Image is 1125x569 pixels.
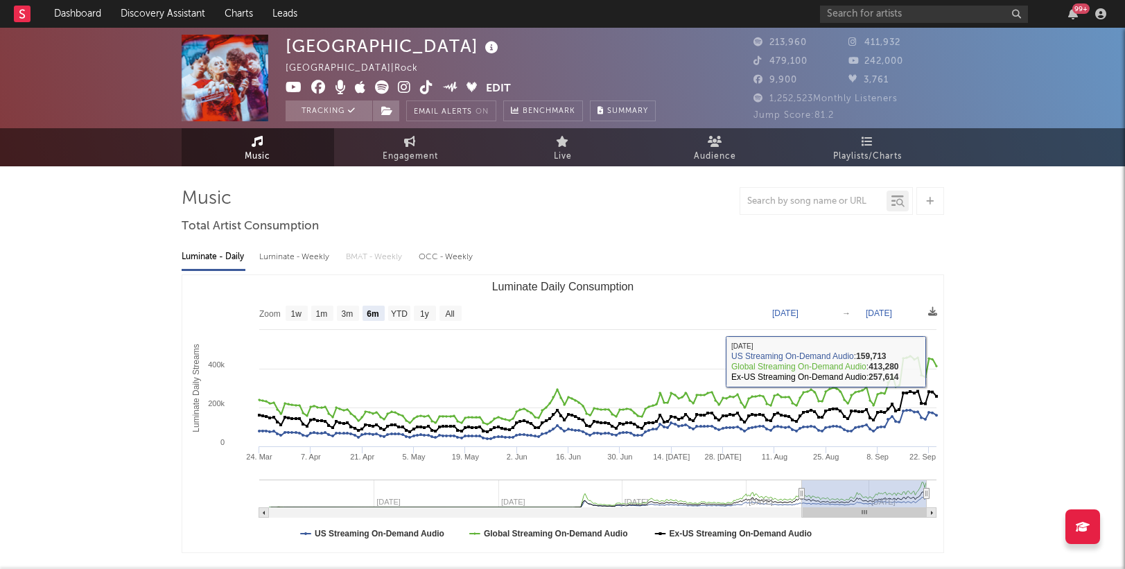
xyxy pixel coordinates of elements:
text: 14. [DATE] [653,453,690,461]
text: 11. Aug [761,453,787,461]
text: 1w [290,309,302,319]
text: 2. Jun [506,453,527,461]
text: Luminate Daily Streams [191,344,200,432]
button: Email AlertsOn [406,100,496,121]
span: 3,761 [848,76,889,85]
div: 99 + [1072,3,1090,14]
span: Music [245,148,270,165]
a: Live [487,128,639,166]
button: Edit [486,80,511,98]
a: Music [182,128,334,166]
text: Zoom [259,309,281,319]
text: 16. Jun [555,453,580,461]
text: 6m [367,309,378,319]
div: Luminate - Weekly [259,245,332,269]
span: 9,900 [753,76,797,85]
text: 24. Mar [246,453,272,461]
text: 28. [DATE] [704,453,741,461]
a: Playlists/Charts [792,128,944,166]
text: Luminate Daily Consumption [491,281,634,292]
text: [DATE] [866,308,892,318]
em: On [476,108,489,116]
text: YTD [390,309,407,319]
text: 22. Sep [909,453,936,461]
span: Summary [607,107,648,115]
input: Search for artists [820,6,1028,23]
div: [GEOGRAPHIC_DATA] [286,35,502,58]
button: 99+ [1068,8,1078,19]
text: → [842,308,851,318]
span: Benchmark [523,103,575,120]
span: Jump Score: 81.2 [753,111,834,120]
text: 7. Apr [300,453,320,461]
text: 200k [208,399,225,408]
text: 8. Sep [866,453,889,461]
span: 213,960 [753,38,807,47]
span: Live [554,148,572,165]
span: 479,100 [753,57,808,66]
a: Engagement [334,128,487,166]
text: 5. May [402,453,426,461]
text: 400k [208,360,225,369]
span: Audience [694,148,736,165]
text: 1m [315,309,327,319]
button: Tracking [286,100,372,121]
svg: Luminate Daily Consumption [182,275,943,552]
text: 21. Apr [350,453,374,461]
text: 25. Aug [813,453,839,461]
span: Total Artist Consumption [182,218,319,235]
span: 411,932 [848,38,900,47]
button: Summary [590,100,656,121]
div: [GEOGRAPHIC_DATA] | Rock [286,60,434,77]
span: Playlists/Charts [833,148,902,165]
text: 0 [220,438,224,446]
text: US Streaming On-Demand Audio [315,529,444,539]
a: Benchmark [503,100,583,121]
text: Global Streaming On-Demand Audio [483,529,627,539]
text: 19. May [451,453,479,461]
input: Search by song name or URL [740,196,887,207]
text: Ex-US Streaming On-Demand Audio [669,529,812,539]
text: 1y [420,309,429,319]
text: [DATE] [772,308,799,318]
text: 3m [341,309,353,319]
text: 30. Jun [607,453,632,461]
div: OCC - Weekly [419,245,474,269]
span: 1,252,523 Monthly Listeners [753,94,898,103]
a: Audience [639,128,792,166]
span: Engagement [383,148,438,165]
span: 242,000 [848,57,903,66]
text: All [445,309,454,319]
div: Luminate - Daily [182,245,245,269]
